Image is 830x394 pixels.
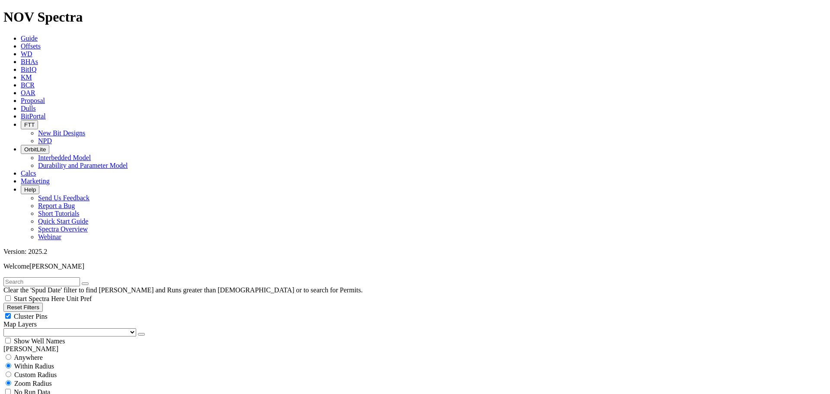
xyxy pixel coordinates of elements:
[5,295,11,301] input: Start Spectra Here
[24,146,46,153] span: OrbitLite
[38,194,89,202] a: Send Us Feedback
[24,186,36,193] span: Help
[3,345,827,353] div: [PERSON_NAME]
[14,337,65,345] span: Show Well Names
[14,313,48,320] span: Cluster Pins
[14,371,57,378] span: Custom Radius
[38,202,75,209] a: Report a Bug
[21,112,46,120] a: BitPortal
[21,120,38,129] button: FTT
[24,122,35,128] span: FTT
[38,162,128,169] a: Durability and Parameter Model
[21,145,49,154] button: OrbitLite
[38,154,91,161] a: Interbedded Model
[29,263,84,270] span: [PERSON_NAME]
[38,137,52,144] a: NPD
[38,225,88,233] a: Spectra Overview
[3,9,827,25] h1: NOV Spectra
[21,81,35,89] a: BCR
[21,97,45,104] a: Proposal
[21,42,41,50] a: Offsets
[21,74,32,81] a: KM
[14,354,43,361] span: Anywhere
[38,129,85,137] a: New Bit Designs
[21,35,38,42] a: Guide
[21,66,36,73] a: BitIQ
[3,320,37,328] span: Map Layers
[21,58,38,65] a: BHAs
[3,303,43,312] button: Reset Filters
[21,105,36,112] a: Dulls
[66,295,92,302] span: Unit Pref
[21,177,50,185] a: Marketing
[38,210,80,217] a: Short Tutorials
[21,185,39,194] button: Help
[3,277,80,286] input: Search
[14,362,54,370] span: Within Radius
[3,248,827,256] div: Version: 2025.2
[21,50,32,58] a: WD
[14,380,52,387] span: Zoom Radius
[21,170,36,177] a: Calcs
[38,218,88,225] a: Quick Start Guide
[3,286,363,294] span: Clear the 'Spud Date' filter to find [PERSON_NAME] and Runs greater than [DEMOGRAPHIC_DATA] or to...
[3,263,827,270] p: Welcome
[21,89,35,96] a: OAR
[38,233,61,240] a: Webinar
[14,295,64,302] span: Start Spectra Here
